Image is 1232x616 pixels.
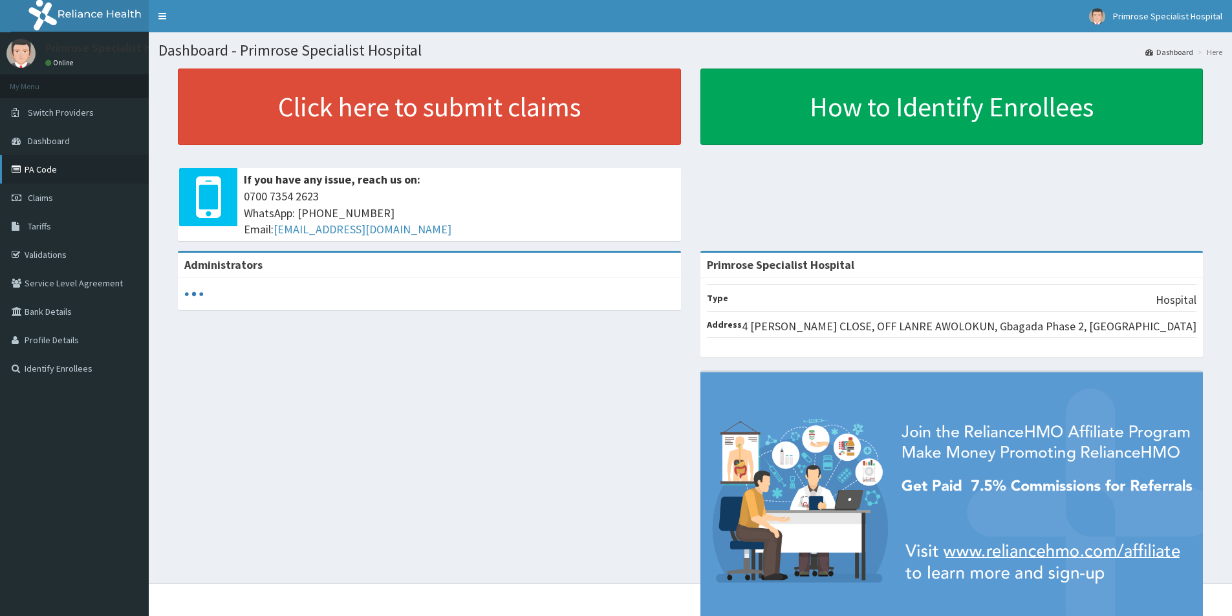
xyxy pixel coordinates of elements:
a: [EMAIL_ADDRESS][DOMAIN_NAME] [274,222,451,237]
b: If you have any issue, reach us on: [244,172,420,187]
b: Type [707,292,728,304]
p: Hospital [1156,292,1196,308]
span: Claims [28,192,53,204]
span: Switch Providers [28,107,94,118]
a: How to Identify Enrollees [700,69,1204,145]
p: 4 [PERSON_NAME] CLOSE, OFF LANRE AWOLOKUN, Gbagada Phase 2, [GEOGRAPHIC_DATA] [742,318,1196,335]
img: User Image [6,39,36,68]
span: Dashboard [28,135,70,147]
b: Administrators [184,257,263,272]
a: Click here to submit claims [178,69,681,145]
b: Address [707,319,742,330]
h1: Dashboard - Primrose Specialist Hospital [158,42,1222,59]
svg: audio-loading [184,284,204,304]
span: Tariffs [28,220,51,232]
img: User Image [1089,8,1105,25]
li: Here [1194,47,1222,58]
span: Primrose Specialist Hospital [1113,10,1222,22]
p: Primrose Specialist Hospital [45,42,187,54]
a: Dashboard [1145,47,1193,58]
strong: Primrose Specialist Hospital [707,257,854,272]
a: Online [45,58,76,67]
span: 0700 7354 2623 WhatsApp: [PHONE_NUMBER] Email: [244,188,675,238]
